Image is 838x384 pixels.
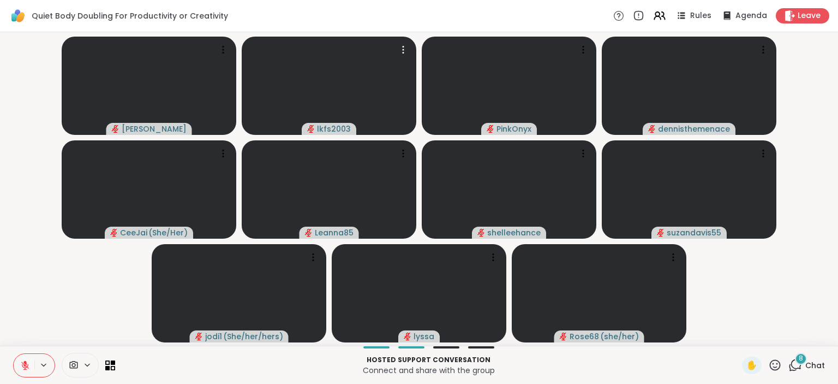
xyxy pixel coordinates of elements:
img: ShareWell Logomark [9,7,27,25]
span: audio-muted [477,229,485,237]
span: Quiet Body Doubling For Productivity or Creativity [32,10,228,21]
span: Leave [798,10,821,21]
span: PinkOnyx [496,123,531,134]
span: Chat [805,360,825,371]
span: ( She/Her ) [148,227,188,238]
span: CeeJai [120,227,147,238]
span: audio-muted [560,333,567,340]
span: audio-muted [404,333,411,340]
span: Agenda [735,10,767,21]
span: ✋ [746,359,757,372]
span: audio-muted [112,125,119,133]
span: jodi1 [205,331,222,342]
span: Leanna85 [315,227,354,238]
p: Connect and share with the group [122,365,735,376]
span: ( she/her ) [600,331,639,342]
span: Rules [690,10,711,21]
span: [PERSON_NAME] [122,123,187,134]
span: 8 [799,354,803,363]
span: dennisthemenace [658,123,730,134]
span: suzandavis55 [667,227,721,238]
span: audio-muted [110,229,118,237]
span: audio-muted [307,125,315,133]
span: audio-muted [305,229,313,237]
span: audio-muted [648,125,656,133]
span: lyssa [414,331,434,342]
p: Hosted support conversation [122,355,735,365]
span: shelleehance [487,227,541,238]
span: Rose68 [570,331,599,342]
span: ( She/her/hers ) [223,331,283,342]
span: audio-muted [487,125,494,133]
span: audio-muted [657,229,665,237]
span: audio-muted [195,333,203,340]
span: lkfs2003 [317,123,351,134]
